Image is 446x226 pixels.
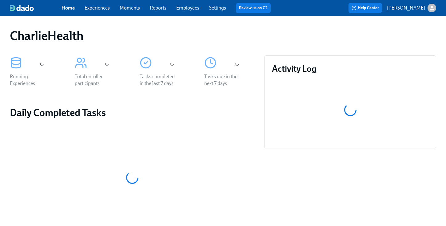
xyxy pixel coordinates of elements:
h2: Daily Completed Tasks [10,107,254,119]
button: [PERSON_NAME] [387,4,436,12]
div: Tasks due in the next 7 days [204,73,244,87]
button: Help Center [348,3,382,13]
span: Help Center [352,5,379,11]
h1: CharlieHealth [10,28,84,43]
div: Tasks completed in the last 7 days [140,73,179,87]
a: Experiences [85,5,110,11]
a: Employees [176,5,199,11]
a: Home [62,5,75,11]
a: Settings [209,5,226,11]
button: Review us on G2 [236,3,271,13]
img: dado [10,5,34,11]
p: [PERSON_NAME] [387,5,425,11]
a: Moments [120,5,140,11]
h3: Activity Log [272,63,428,74]
a: Review us on G2 [239,5,268,11]
a: dado [10,5,62,11]
a: Reports [150,5,166,11]
div: Total enrolled participants [75,73,114,87]
div: Running Experiences [10,73,49,87]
